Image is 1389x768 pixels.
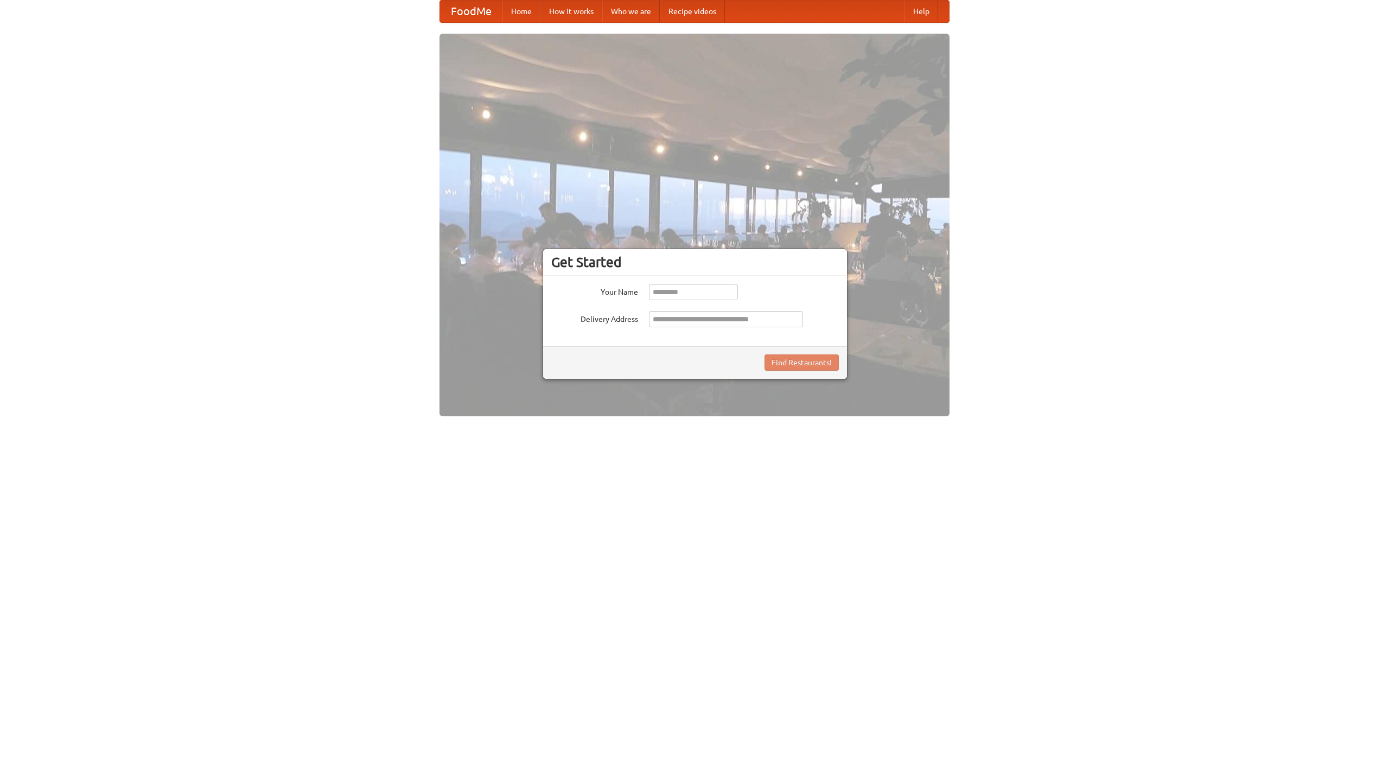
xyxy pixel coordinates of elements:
a: How it works [540,1,602,22]
a: Who we are [602,1,660,22]
a: Home [502,1,540,22]
a: FoodMe [440,1,502,22]
button: Find Restaurants! [764,354,839,371]
h3: Get Started [551,254,839,270]
label: Your Name [551,284,638,297]
a: Help [904,1,938,22]
a: Recipe videos [660,1,725,22]
label: Delivery Address [551,311,638,325]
